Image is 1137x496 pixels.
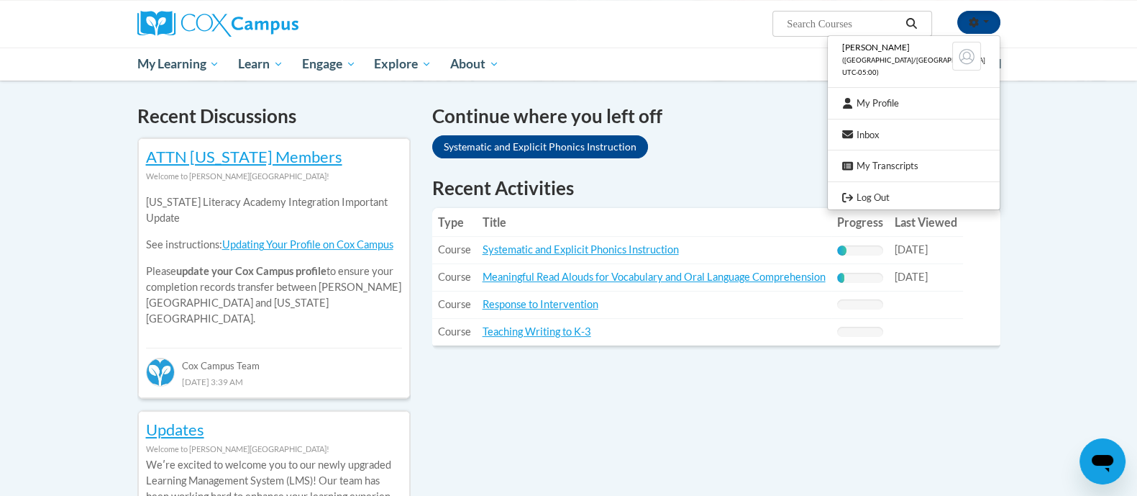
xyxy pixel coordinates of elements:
[146,194,402,226] p: [US_STATE] Literacy Academy Integration Important Update
[889,208,963,237] th: Last Viewed
[842,42,910,53] span: [PERSON_NAME]
[438,298,471,310] span: Course
[483,243,679,256] a: Systematic and Explicit Phonics Instruction
[293,48,365,81] a: Engage
[837,273,845,283] div: Progress, %
[895,243,928,256] span: [DATE]
[146,348,402,374] div: Cox Campus Team
[828,126,1000,144] a: Inbox
[128,48,229,81] a: My Learning
[137,102,411,130] h4: Recent Discussions
[432,102,1000,130] h4: Continue where you left off
[952,42,981,71] img: Learner Profile Avatar
[137,55,219,73] span: My Learning
[432,175,1000,201] h1: Recent Activities
[785,15,900,32] input: Search Courses
[450,55,499,73] span: About
[483,298,598,310] a: Response to Intervention
[137,11,298,37] img: Cox Campus
[828,94,1000,112] a: My Profile
[842,56,985,76] span: ([GEOGRAPHIC_DATA]/[GEOGRAPHIC_DATA] UTC-05:00)
[238,55,283,73] span: Learn
[432,135,648,158] a: Systematic and Explicit Phonics Instruction
[957,11,1000,34] button: Account Settings
[137,11,411,37] a: Cox Campus
[828,157,1000,175] a: My Transcripts
[229,48,293,81] a: Learn
[374,55,431,73] span: Explore
[146,168,402,184] div: Welcome to [PERSON_NAME][GEOGRAPHIC_DATA]!
[438,243,471,256] span: Course
[1079,438,1125,484] iframe: Button to launch messaging window
[432,208,477,237] th: Type
[302,55,356,73] span: Engage
[438,325,471,338] span: Course
[146,237,402,253] p: See instructions:
[146,441,402,457] div: Welcome to [PERSON_NAME][GEOGRAPHIC_DATA]!
[116,48,1022,81] div: Main menu
[146,420,204,439] a: Updates
[441,48,508,81] a: About
[900,15,922,32] button: Search
[146,358,175,387] img: Cox Campus Team
[222,238,393,251] a: Updating Your Profile on Cox Campus
[146,147,342,166] a: ATTN [US_STATE] Members
[828,189,1000,207] a: Logout
[831,208,889,237] th: Progress
[895,271,928,283] span: [DATE]
[837,245,846,256] div: Progress, %
[438,271,471,283] span: Course
[146,184,402,338] div: Please to ensure your completion records transfer between [PERSON_NAME][GEOGRAPHIC_DATA] and [US_...
[176,265,327,277] b: update your Cox Campus profile
[483,271,826,283] a: Meaningful Read Alouds for Vocabulary and Oral Language Comprehension
[477,208,831,237] th: Title
[365,48,441,81] a: Explore
[146,374,402,389] div: [DATE] 3:39 AM
[483,325,591,338] a: Teaching Writing to K-3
